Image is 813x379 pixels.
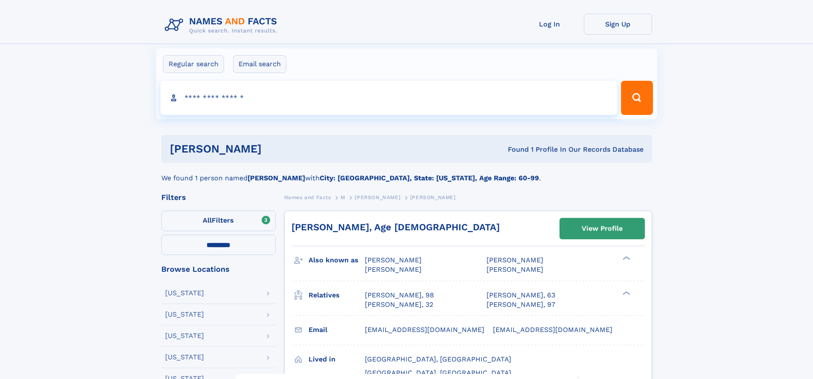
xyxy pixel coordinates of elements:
[487,265,543,273] span: [PERSON_NAME]
[584,14,652,35] a: Sign Up
[161,194,276,201] div: Filters
[621,256,631,261] div: ❯
[341,192,345,203] a: M
[355,194,400,200] span: [PERSON_NAME]
[582,219,623,238] div: View Profile
[203,216,212,224] span: All
[365,291,434,300] a: [PERSON_NAME], 98
[355,192,400,203] a: [PERSON_NAME]
[493,326,612,334] span: [EMAIL_ADDRESS][DOMAIN_NAME]
[160,81,618,115] input: search input
[516,14,584,35] a: Log In
[161,211,276,231] label: Filters
[487,256,543,264] span: [PERSON_NAME]
[365,300,433,309] a: [PERSON_NAME], 32
[309,288,365,303] h3: Relatives
[365,355,511,363] span: [GEOGRAPHIC_DATA], [GEOGRAPHIC_DATA]
[161,14,284,37] img: Logo Names and Facts
[487,300,555,309] a: [PERSON_NAME], 97
[365,265,422,273] span: [PERSON_NAME]
[309,323,365,337] h3: Email
[165,290,204,297] div: [US_STATE]
[365,369,511,377] span: [GEOGRAPHIC_DATA], [GEOGRAPHIC_DATA]
[365,326,484,334] span: [EMAIL_ADDRESS][DOMAIN_NAME]
[161,265,276,273] div: Browse Locations
[385,145,644,154] div: Found 1 Profile In Our Records Database
[560,218,644,239] a: View Profile
[165,311,204,318] div: [US_STATE]
[365,256,422,264] span: [PERSON_NAME]
[341,194,345,200] span: M
[487,291,555,300] a: [PERSON_NAME], 63
[621,81,653,115] button: Search Button
[621,290,631,296] div: ❯
[170,144,385,154] h1: [PERSON_NAME]
[320,174,539,182] b: City: [GEOGRAPHIC_DATA], State: [US_STATE], Age Range: 60-99
[163,55,224,73] label: Regular search
[248,174,305,182] b: [PERSON_NAME]
[309,352,365,367] h3: Lived in
[233,55,286,73] label: Email search
[309,253,365,267] h3: Also known as
[165,354,204,361] div: [US_STATE]
[291,222,500,232] a: [PERSON_NAME], Age [DEMOGRAPHIC_DATA]
[161,163,652,183] div: We found 1 person named with .
[165,332,204,339] div: [US_STATE]
[284,192,331,203] a: Names and Facts
[410,194,456,200] span: [PERSON_NAME]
